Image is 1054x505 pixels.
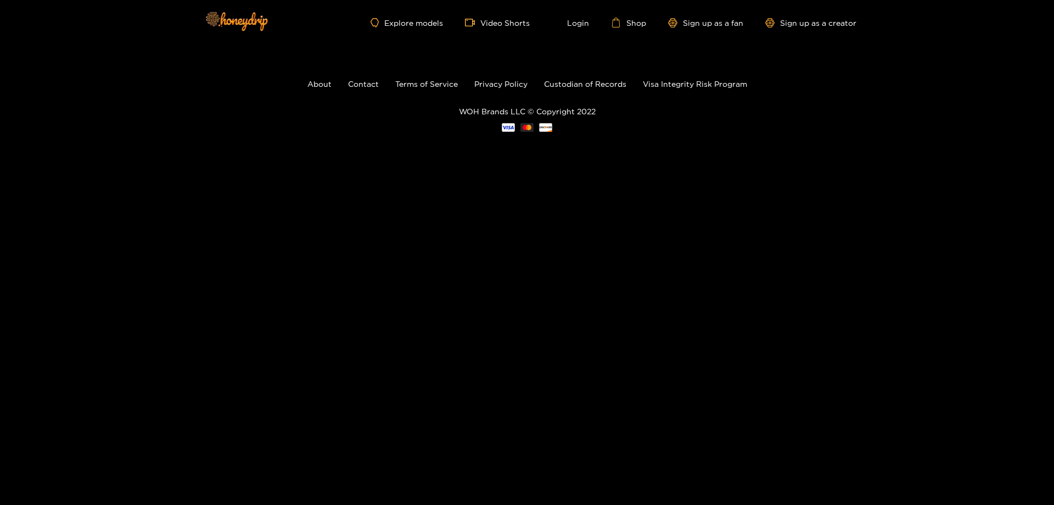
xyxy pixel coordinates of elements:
[465,18,480,27] span: video-camera
[371,18,443,27] a: Explore models
[668,18,743,27] a: Sign up as a fan
[643,80,747,88] a: Visa Integrity Risk Program
[611,18,646,27] a: Shop
[348,80,379,88] a: Contact
[307,80,332,88] a: About
[552,18,589,27] a: Login
[395,80,458,88] a: Terms of Service
[474,80,528,88] a: Privacy Policy
[465,18,530,27] a: Video Shorts
[544,80,626,88] a: Custodian of Records
[765,18,856,27] a: Sign up as a creator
